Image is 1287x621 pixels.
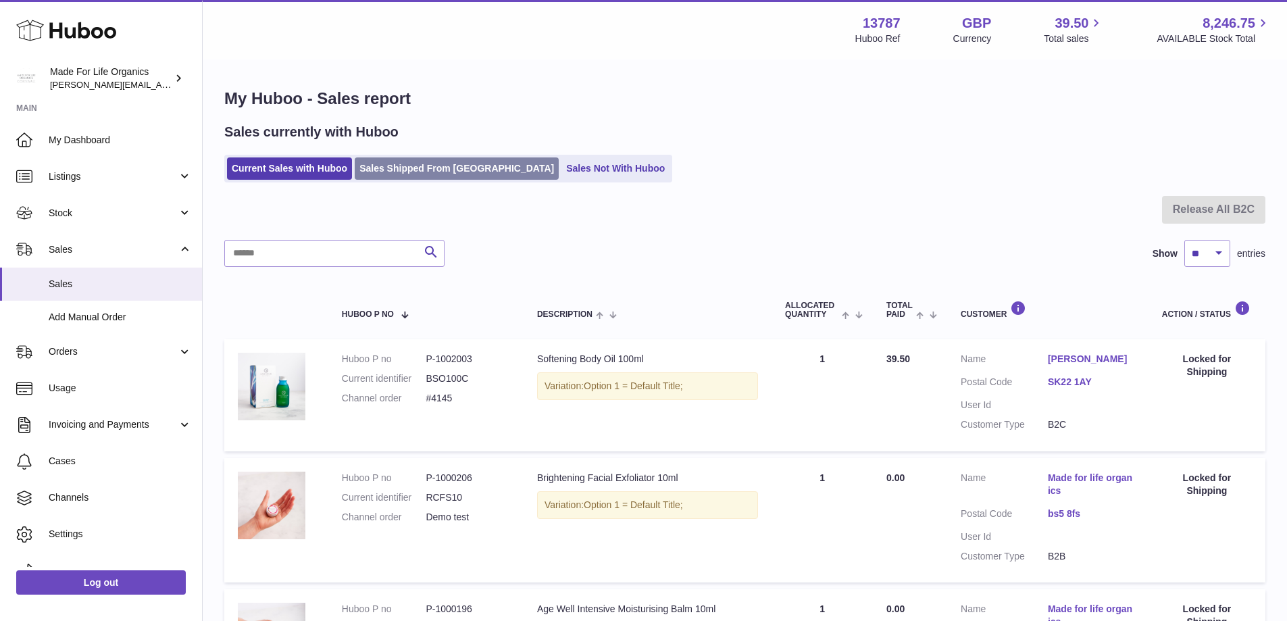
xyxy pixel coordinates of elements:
[1157,14,1271,45] a: 8,246.75 AVAILABLE Stock Total
[561,157,670,180] a: Sales Not With Huboo
[426,353,510,366] dd: P-1002003
[537,491,758,519] div: Variation:
[49,455,192,468] span: Cases
[49,418,178,431] span: Invoicing and Payments
[342,472,426,485] dt: Huboo P no
[1044,32,1104,45] span: Total sales
[855,32,901,45] div: Huboo Ref
[772,339,873,451] td: 1
[1162,301,1252,319] div: Action / Status
[962,14,991,32] strong: GBP
[863,14,901,32] strong: 13787
[426,511,510,524] dd: Demo test
[227,157,352,180] a: Current Sales with Huboo
[1048,507,1135,520] a: bs5 8fs
[886,353,910,364] span: 39.50
[961,530,1048,543] dt: User Id
[1048,472,1135,497] a: Made for life organics
[355,157,559,180] a: Sales Shipped From [GEOGRAPHIC_DATA]
[49,528,192,541] span: Settings
[584,380,683,391] span: Option 1 = Default Title;
[342,491,426,504] dt: Current identifier
[49,243,178,256] span: Sales
[953,32,992,45] div: Currency
[1044,14,1104,45] a: 39.50 Total sales
[49,207,178,220] span: Stock
[961,301,1135,319] div: Customer
[16,570,186,595] a: Log out
[238,353,305,420] img: softening-body-oil-100ml-bso100c-1.jpg
[426,603,510,616] dd: P-1000196
[342,511,426,524] dt: Channel order
[342,392,426,405] dt: Channel order
[886,603,905,614] span: 0.00
[1153,247,1178,260] label: Show
[16,68,36,89] img: geoff.winwood@madeforlifeorganics.com
[961,418,1048,431] dt: Customer Type
[1162,472,1252,497] div: Locked for Shipping
[961,472,1048,501] dt: Name
[584,499,683,510] span: Option 1 = Default Title;
[426,472,510,485] dd: P-1000206
[1237,247,1265,260] span: entries
[49,134,192,147] span: My Dashboard
[772,458,873,582] td: 1
[49,311,192,324] span: Add Manual Order
[537,353,758,366] div: Softening Body Oil 100ml
[224,123,399,141] h2: Sales currently with Huboo
[886,301,913,319] span: Total paid
[537,603,758,616] div: Age Well Intensive Moisturising Balm 10ml
[537,472,758,485] div: Brightening Facial Exfoliator 10ml
[785,301,838,319] span: ALLOCATED Quantity
[1203,14,1255,32] span: 8,246.75
[342,353,426,366] dt: Huboo P no
[537,310,592,319] span: Description
[961,376,1048,392] dt: Postal Code
[426,491,510,504] dd: RCFS10
[1048,550,1135,563] dd: B2B
[886,472,905,483] span: 0.00
[961,399,1048,412] dt: User Id
[426,392,510,405] dd: #4145
[1048,418,1135,431] dd: B2C
[49,564,192,577] span: Returns
[238,472,305,539] img: brightening-facial-exfoliator-10ml-rcfs10-5.jpg
[49,382,192,395] span: Usage
[1157,32,1271,45] span: AVAILABLE Stock Total
[1055,14,1088,32] span: 39.50
[1162,353,1252,378] div: Locked for Shipping
[49,170,178,183] span: Listings
[50,66,172,91] div: Made For Life Organics
[1048,376,1135,389] a: SK22 1AY
[961,550,1048,563] dt: Customer Type
[961,507,1048,524] dt: Postal Code
[49,345,178,358] span: Orders
[426,372,510,385] dd: BSO100C
[49,491,192,504] span: Channels
[342,372,426,385] dt: Current identifier
[342,310,394,319] span: Huboo P no
[224,88,1265,109] h1: My Huboo - Sales report
[342,603,426,616] dt: Huboo P no
[961,353,1048,369] dt: Name
[537,372,758,400] div: Variation:
[50,79,343,90] span: [PERSON_NAME][EMAIL_ADDRESS][PERSON_NAME][DOMAIN_NAME]
[1048,353,1135,366] a: [PERSON_NAME]
[49,278,192,291] span: Sales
